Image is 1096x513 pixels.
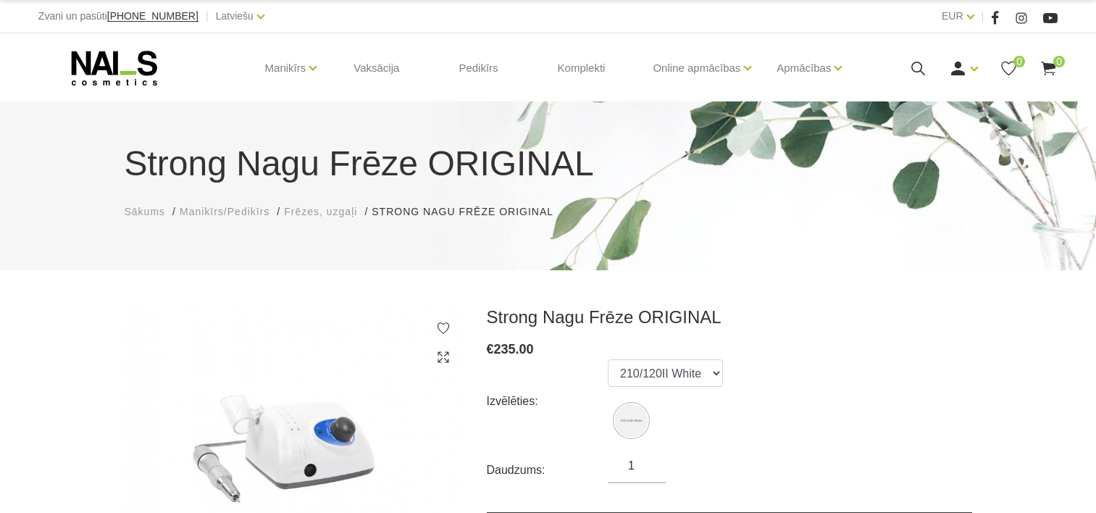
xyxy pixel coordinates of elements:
a: Komplekti [546,33,617,103]
h3: Strong Nagu Frēze ORIGINAL [487,306,972,328]
a: [PHONE_NUMBER] [107,11,198,22]
a: Vaksācija [342,33,411,103]
li: Strong Nagu Frēze ORIGINAL [372,204,568,220]
a: Apmācības [777,39,831,97]
div: Daudzums: [487,459,608,482]
img: Strong Nagu Frēze ORIGINAL (210/120II White) [615,404,648,437]
a: 0 [1039,59,1058,78]
span: Manikīrs/Pedikīrs [180,206,269,217]
a: Manikīrs [265,39,306,97]
span: Frēzes, uzgaļi [284,206,357,217]
a: Frēzes, uzgaļi [284,204,357,220]
span: 235.00 [494,342,534,356]
div: Izvēlēties: [487,390,608,413]
a: 0 [1000,59,1018,78]
div: Zvani un pasūti [38,7,198,25]
span: 0 [1053,56,1065,67]
span: 0 [1013,56,1025,67]
a: Sākums [125,204,166,220]
span: Sākums [125,206,166,217]
span: [PHONE_NUMBER] [107,10,198,22]
span: | [982,7,984,25]
a: Pedikīrs [447,33,509,103]
a: Latviešu [216,7,254,25]
span: € [487,342,494,356]
a: Online apmācības [653,39,740,97]
a: Manikīrs/Pedikīrs [180,204,269,220]
a: EUR [942,7,963,25]
span: | [206,7,209,25]
h1: Strong Nagu Frēze ORIGINAL [125,138,972,190]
